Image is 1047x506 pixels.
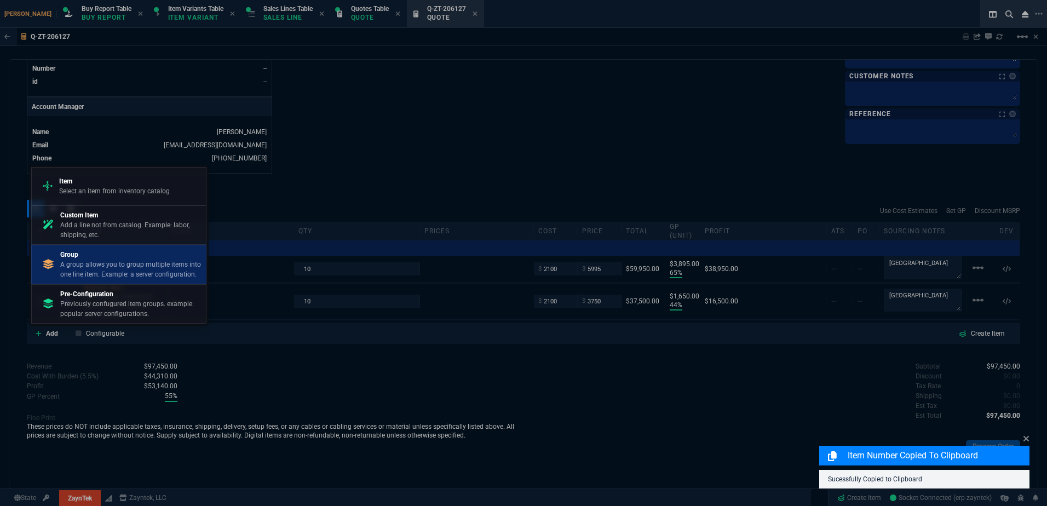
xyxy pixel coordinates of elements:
p: Add a line not from catalog. Example: labor, shipping, etc. [60,220,202,240]
p: Custom Item [60,210,202,220]
p: Sucessfully Copied to Clipboard [828,474,1021,484]
p: Pre-Configuration [60,289,202,299]
p: Group [60,250,202,260]
p: A group allows you to group multiple items into one line item. Example: a server configuration. [60,260,202,279]
p: Item Number Copied to Clipboard [848,449,1027,462]
p: Previously confugured item groups. example: popular server configurations. [60,299,202,319]
p: Select an item from inventory catalog [59,186,170,196]
p: Item [59,176,170,186]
